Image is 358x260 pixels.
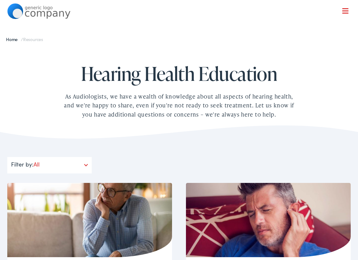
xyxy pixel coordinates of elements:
[23,36,43,42] span: Resources
[43,63,315,84] h1: Hearing Health Education
[7,157,92,173] div: Filter by:
[62,92,296,119] div: As Audiologists, we have a wealth of knowledge about all aspects of hearing health, and we're hap...
[6,36,21,42] a: Home
[6,36,43,42] span: /
[12,25,351,45] a: What We Offer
